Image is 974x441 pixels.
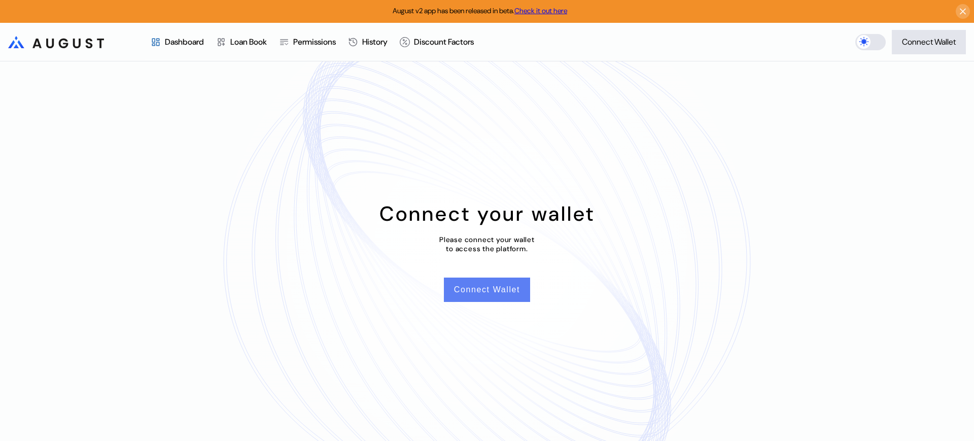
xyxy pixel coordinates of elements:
[902,37,956,47] div: Connect Wallet
[414,37,474,47] div: Discount Factors
[514,6,567,15] a: Check it out here
[293,37,336,47] div: Permissions
[145,23,210,61] a: Dashboard
[342,23,394,61] a: History
[394,23,480,61] a: Discount Factors
[230,37,267,47] div: Loan Book
[892,30,966,54] button: Connect Wallet
[165,37,204,47] div: Dashboard
[393,6,567,15] span: August v2 app has been released in beta.
[210,23,273,61] a: Loan Book
[273,23,342,61] a: Permissions
[444,278,530,302] button: Connect Wallet
[362,37,388,47] div: History
[439,235,535,253] div: Please connect your wallet to access the platform.
[379,200,595,227] div: Connect your wallet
